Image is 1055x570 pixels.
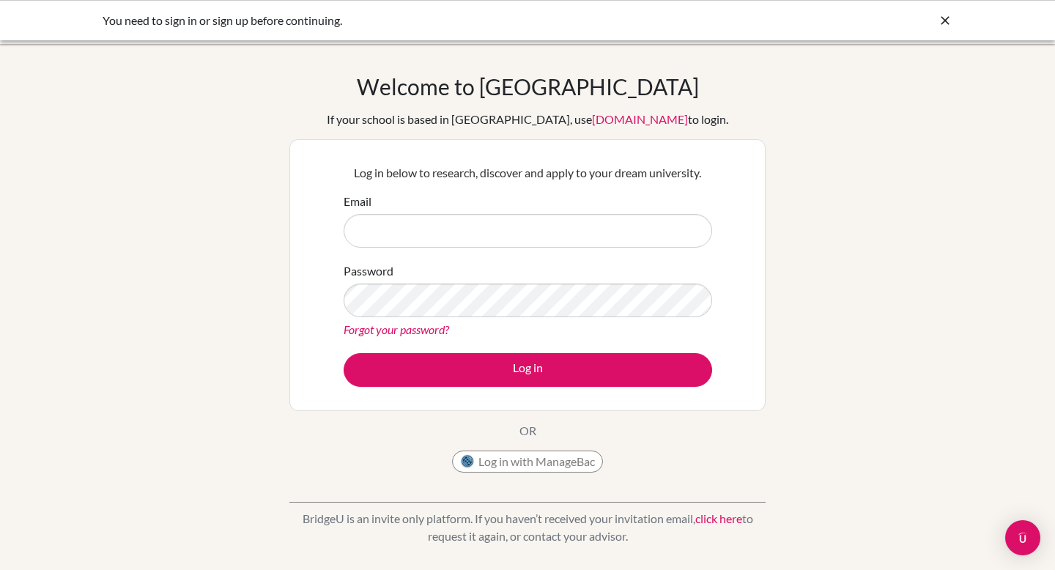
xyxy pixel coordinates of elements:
[344,164,712,182] p: Log in below to research, discover and apply to your dream university.
[327,111,728,128] div: If your school is based in [GEOGRAPHIC_DATA], use to login.
[357,73,699,100] h1: Welcome to [GEOGRAPHIC_DATA]
[344,262,393,280] label: Password
[103,12,733,29] div: You need to sign in or sign up before continuing.
[344,353,712,387] button: Log in
[695,511,742,525] a: click here
[519,422,536,440] p: OR
[344,322,449,336] a: Forgot your password?
[289,510,766,545] p: BridgeU is an invite only platform. If you haven’t received your invitation email, to request it ...
[452,451,603,473] button: Log in with ManageBac
[592,112,688,126] a: [DOMAIN_NAME]
[344,193,371,210] label: Email
[1005,520,1040,555] div: Open Intercom Messenger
